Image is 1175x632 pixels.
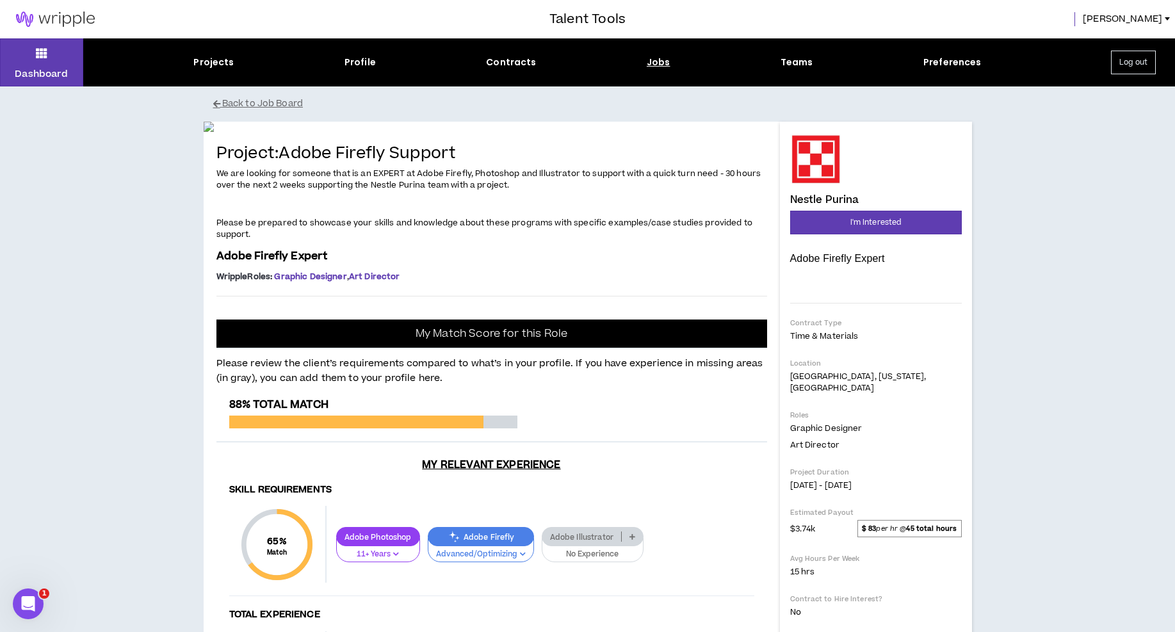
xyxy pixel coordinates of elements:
[229,609,754,621] h4: Total Experience
[428,538,534,562] button: Advanced/Optimizing
[850,216,902,229] span: I'm Interested
[549,10,626,29] h3: Talent Tools
[436,549,526,560] p: Advanced/Optimizing
[428,532,533,542] p: Adobe Firefly
[790,194,859,206] h4: Nestle Purina
[923,56,982,69] div: Preferences
[1111,51,1156,74] button: Log out
[790,439,839,451] span: Art Director
[193,56,234,69] div: Projects
[267,548,287,557] small: Match
[216,349,767,385] p: Please review the client’s requirements compared to what’s in your profile. If you have experienc...
[790,252,962,265] p: Adobe Firefly Expert
[790,423,863,434] span: Graphic Designer
[344,56,376,69] div: Profile
[790,594,962,604] p: Contract to Hire Interest?
[790,508,962,517] p: Estimated Payout
[790,566,962,578] p: 15 hrs
[204,122,780,132] img: W38iNKZDgzUKiuK9QXSIuEu4oqhBLVmkybjmVRii.png
[213,93,982,115] button: Back to Job Board
[790,359,962,368] p: Location
[416,327,567,340] p: My Match Score for this Role
[790,318,962,328] p: Contract Type
[857,520,962,537] span: per hr @
[216,271,273,282] span: Wripple Roles :
[790,521,816,536] span: $3.74k
[336,538,420,562] button: 11+ Years
[13,588,44,619] iframe: Intercom live chat
[216,271,767,282] p: ,
[790,467,962,477] p: Project Duration
[15,67,68,81] p: Dashboard
[486,56,536,69] div: Contracts
[790,371,962,394] p: [GEOGRAPHIC_DATA], [US_STATE], [GEOGRAPHIC_DATA]
[1083,12,1162,26] span: [PERSON_NAME]
[790,554,962,563] p: Avg Hours Per Week
[906,524,957,533] strong: 45 total hours
[862,524,876,533] strong: $ 83
[542,532,621,542] p: Adobe Illustrator
[344,549,412,560] p: 11+ Years
[542,538,644,562] button: No Experience
[349,271,400,282] span: Art Director
[39,588,49,599] span: 1
[790,480,962,491] p: [DATE] - [DATE]
[216,168,761,191] span: We are looking for someone that is an EXPERT at Adobe Firefly, Photoshop and Illustrator to suppo...
[216,145,767,163] h4: Project: Adobe Firefly Support
[790,606,962,618] p: No
[550,549,636,560] p: No Experience
[790,211,962,234] button: I'm Interested
[790,330,962,342] p: Time & Materials
[267,535,287,548] span: 65 %
[781,56,813,69] div: Teams
[229,397,328,412] span: 88% Total Match
[216,248,328,264] span: Adobe Firefly Expert
[216,458,767,471] h3: My Relevant Experience
[337,532,419,542] p: Adobe Photoshop
[216,217,753,240] span: Please be prepared to showcase your skills and knowledge about these programs with specific examp...
[274,271,346,282] span: Graphic Designer
[229,484,754,496] h4: Skill Requirements
[790,410,962,420] p: Roles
